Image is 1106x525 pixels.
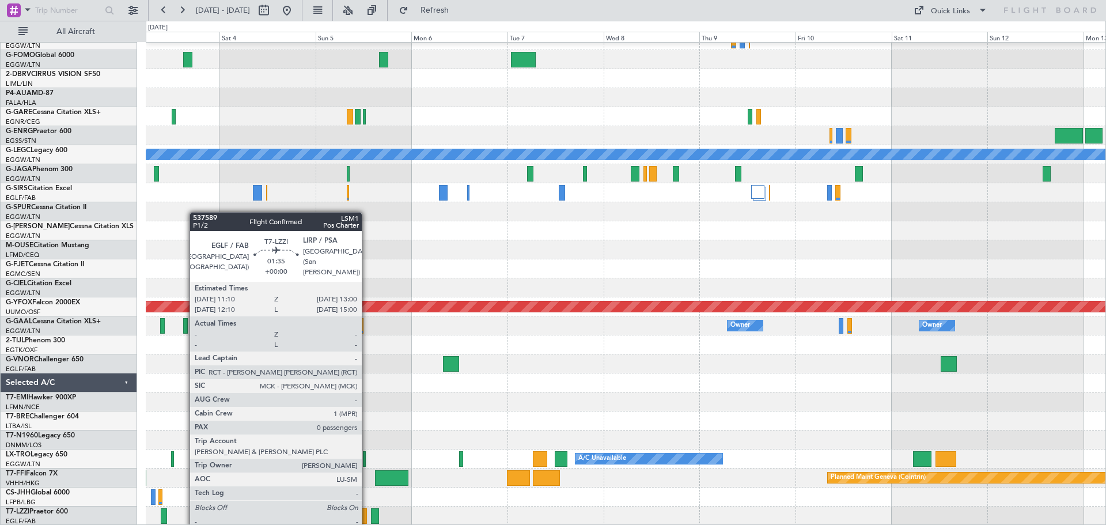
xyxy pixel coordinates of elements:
[6,185,28,192] span: G-SIRS
[931,6,970,17] div: Quick Links
[6,280,27,287] span: G-CIEL
[604,32,700,42] div: Wed 8
[411,32,507,42] div: Mon 6
[6,422,32,430] a: LTBA/ISL
[6,346,37,354] a: EGTK/OXF
[6,270,40,278] a: EGMC/SEN
[6,280,71,287] a: G-CIELCitation Excel
[196,5,250,16] span: [DATE] - [DATE]
[393,1,463,20] button: Refresh
[6,489,70,496] a: CS-JHHGlobal 6000
[35,2,101,19] input: Trip Number
[987,32,1084,42] div: Sun 12
[6,137,36,145] a: EGSS/STN
[6,365,36,373] a: EGLF/FAB
[6,299,32,306] span: G-YFOX
[6,90,32,97] span: P4-AUA
[6,432,38,439] span: T7-N1960
[6,223,70,230] span: G-[PERSON_NAME]
[6,489,31,496] span: CS-JHH
[6,413,79,420] a: T7-BREChallenger 604
[6,147,31,154] span: G-LEGC
[6,508,68,515] a: T7-LZZIPraetor 600
[507,32,604,42] div: Tue 7
[6,242,33,249] span: M-OUSE
[908,1,993,20] button: Quick Links
[6,318,32,325] span: G-GAAL
[6,460,40,469] a: EGGW/LTN
[6,61,40,69] a: EGGW/LTN
[892,32,988,42] div: Sat 11
[148,23,168,33] div: [DATE]
[6,242,89,249] a: M-OUSECitation Mustang
[6,80,33,88] a: LIML/LIN
[6,479,40,488] a: VHHH/HKG
[6,166,73,173] a: G-JAGAPhenom 300
[411,6,459,14] span: Refresh
[6,403,40,411] a: LFMN/NCE
[6,223,134,230] a: G-[PERSON_NAME]Cessna Citation XLS
[6,251,39,259] a: LFMD/CEQ
[6,71,31,78] span: 2-DBRV
[922,317,942,334] div: Owner
[6,451,67,458] a: LX-TROLegacy 650
[6,508,29,515] span: T7-LZZI
[6,128,71,135] a: G-ENRGPraetor 600
[6,327,40,335] a: EGGW/LTN
[6,204,31,211] span: G-SPUR
[123,32,219,42] div: Fri 3
[6,337,65,344] a: 2-TIJLPhenom 300
[699,32,796,42] div: Thu 9
[6,413,29,420] span: T7-BRE
[6,261,84,268] a: G-FJETCessna Citation II
[6,261,29,268] span: G-FJET
[6,118,40,126] a: EGNR/CEG
[796,32,892,42] div: Fri 10
[6,308,40,316] a: UUMO/OSF
[6,109,101,116] a: G-GARECessna Citation XLS+
[6,498,36,507] a: LFPB/LBG
[6,71,100,78] a: 2-DBRVCIRRUS VISION SF50
[6,232,40,240] a: EGGW/LTN
[6,175,40,183] a: EGGW/LTN
[6,394,76,401] a: T7-EMIHawker 900XP
[6,451,31,458] span: LX-TRO
[6,213,40,221] a: EGGW/LTN
[219,32,316,42] div: Sat 4
[6,52,74,59] a: G-FOMOGlobal 6000
[6,52,35,59] span: G-FOMO
[6,337,25,344] span: 2-TIJL
[6,470,58,477] a: T7-FFIFalcon 7X
[316,32,412,42] div: Sun 5
[6,356,34,363] span: G-VNOR
[6,185,72,192] a: G-SIRSCitation Excel
[6,99,36,107] a: FALA/HLA
[30,28,122,36] span: All Aircraft
[6,156,40,164] a: EGGW/LTN
[6,166,32,173] span: G-JAGA
[6,194,36,202] a: EGLF/FAB
[6,394,28,401] span: T7-EMI
[6,299,80,306] a: G-YFOXFalcon 2000EX
[6,356,84,363] a: G-VNORChallenger 650
[6,441,41,450] a: DNMM/LOS
[6,41,40,50] a: EGGW/LTN
[831,469,926,486] div: Planned Maint Geneva (Cointrin)
[6,318,101,325] a: G-GAALCessna Citation XLS+
[6,289,40,297] a: EGGW/LTN
[251,317,270,334] div: Owner
[6,470,26,477] span: T7-FFI
[730,317,750,334] div: Owner
[13,22,125,41] button: All Aircraft
[6,204,86,211] a: G-SPURCessna Citation II
[6,147,67,154] a: G-LEGCLegacy 600
[6,432,75,439] a: T7-N1960Legacy 650
[6,90,54,97] a: P4-AUAMD-87
[6,109,32,116] span: G-GARE
[6,128,33,135] span: G-ENRG
[578,450,626,467] div: A/C Unavailable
